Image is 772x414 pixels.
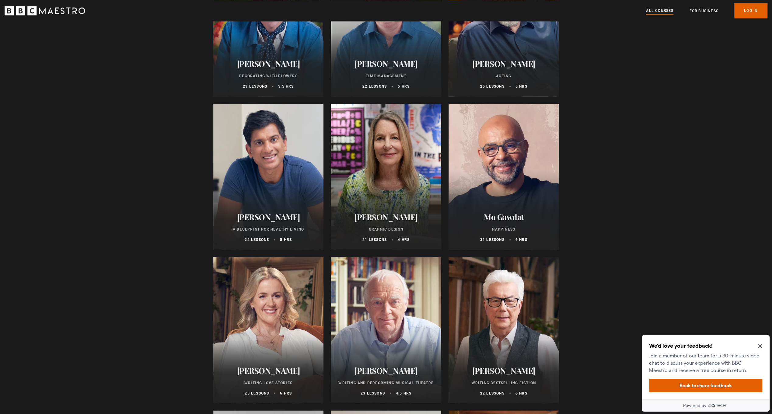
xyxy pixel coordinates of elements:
[5,6,85,15] svg: BBC Maestro
[243,84,267,89] p: 23 lessons
[331,104,441,250] a: [PERSON_NAME] Graphic Design 21 lessons 4 hrs
[362,237,387,242] p: 21 lessons
[221,212,316,222] h2: [PERSON_NAME]
[221,227,316,232] p: A Blueprint for Healthy Living
[398,237,410,242] p: 4 hrs
[221,59,316,68] h2: [PERSON_NAME]
[456,227,552,232] p: Happiness
[646,3,767,18] nav: Primary
[331,257,441,403] a: [PERSON_NAME] Writing and Performing Musical Theatre 23 lessons 4.5 hrs
[480,390,505,396] p: 22 lessons
[280,237,292,242] p: 5 hrs
[2,67,130,79] a: Powered by maze
[646,8,673,14] a: All Courses
[213,104,324,250] a: [PERSON_NAME] A Blueprint for Healthy Living 24 lessons 5 hrs
[245,390,269,396] p: 25 lessons
[480,84,505,89] p: 25 lessons
[456,380,552,385] p: Writing Bestselling Fiction
[10,19,121,41] p: Join a member of our team for a 30-minute video chat to discuss your experience with BBC Maestro ...
[221,380,316,385] p: Writing Love Stories
[221,366,316,375] h2: [PERSON_NAME]
[456,73,552,79] p: Acting
[361,390,385,396] p: 23 lessons
[213,257,324,403] a: [PERSON_NAME] Writing Love Stories 25 lessons 6 hrs
[734,3,767,18] a: Log In
[362,84,387,89] p: 22 lessons
[480,237,505,242] p: 31 lessons
[398,84,410,89] p: 5 hrs
[10,46,123,60] button: Book to share feedback
[338,212,434,222] h2: [PERSON_NAME]
[456,212,552,222] h2: Mo Gawdat
[280,390,292,396] p: 6 hrs
[515,84,527,89] p: 5 hrs
[449,257,559,403] a: [PERSON_NAME] Writing Bestselling Fiction 22 lessons 6 hrs
[456,59,552,68] h2: [PERSON_NAME]
[338,59,434,68] h2: [PERSON_NAME]
[245,237,269,242] p: 24 lessons
[338,366,434,375] h2: [PERSON_NAME]
[2,2,130,79] div: Optional study invitation
[396,390,411,396] p: 4.5 hrs
[10,10,121,17] h2: We'd love your feedback!
[221,73,316,79] p: Decorating With Flowers
[118,11,123,16] button: Close Maze Prompt
[278,84,294,89] p: 5.5 hrs
[338,73,434,79] p: Time Management
[338,227,434,232] p: Graphic Design
[515,237,527,242] p: 6 hrs
[515,390,527,396] p: 6 hrs
[689,8,718,14] a: For business
[338,380,434,385] p: Writing and Performing Musical Theatre
[456,366,552,375] h2: [PERSON_NAME]
[449,104,559,250] a: Mo Gawdat Happiness 31 lessons 6 hrs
